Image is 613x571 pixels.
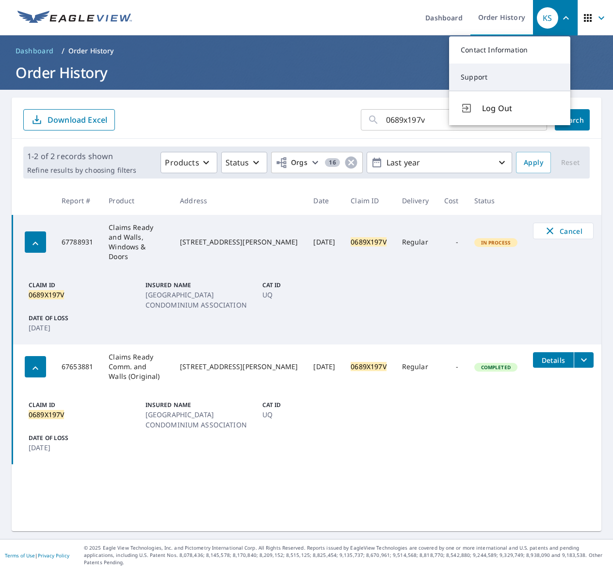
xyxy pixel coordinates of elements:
[449,64,570,91] a: Support
[394,215,436,269] td: Regular
[271,152,363,173] button: Orgs16
[436,215,467,269] td: -
[145,281,258,290] p: Insured Name
[543,225,583,237] span: Cancel
[29,442,142,453] p: [DATE]
[383,154,496,171] p: Last year
[537,7,558,29] div: KS
[165,157,199,168] p: Products
[539,356,568,365] span: Details
[325,159,340,166] span: 16
[145,401,258,409] p: Insured Name
[262,401,375,409] p: Cat ID
[367,152,512,173] button: Last year
[54,215,101,269] td: 67788931
[54,344,101,389] td: 67653881
[161,152,217,173] button: Products
[449,36,570,64] a: Contact Information
[574,352,594,368] button: filesDropdownBtn-67653881
[221,152,267,173] button: Status
[394,186,436,215] th: Delivery
[524,157,543,169] span: Apply
[351,237,386,246] mark: 0689X197V
[533,352,574,368] button: detailsBtn-67653881
[101,344,172,389] td: Claims Ready Comm. and Walls (Original)
[29,410,64,419] mark: 0689X197V
[68,46,114,56] p: Order History
[62,45,65,57] li: /
[555,109,590,131] button: Search
[262,290,375,300] p: UQ
[172,186,306,215] th: Address
[29,434,142,442] p: Date of Loss
[12,43,58,59] a: Dashboard
[29,314,142,323] p: Date of Loss
[145,290,258,310] p: [GEOGRAPHIC_DATA] CONDOMINIUM ASSOCIATION
[516,152,551,173] button: Apply
[29,281,142,290] p: Claim ID
[275,157,308,169] span: Orgs
[16,46,54,56] span: Dashboard
[27,166,136,175] p: Refine results by choosing filters
[226,157,249,168] p: Status
[23,109,115,131] button: Download Excel
[180,237,298,247] div: [STREET_ADDRESS][PERSON_NAME]
[306,344,343,389] td: [DATE]
[48,114,107,125] p: Download Excel
[101,215,172,269] td: Claims Ready and Walls, Windows & Doors
[12,63,601,82] h1: Order History
[306,186,343,215] th: Date
[467,186,526,215] th: Status
[394,344,436,389] td: Regular
[38,552,69,559] a: Privacy Policy
[5,553,69,558] p: |
[29,290,64,299] mark: 0689X197V
[84,544,608,566] p: © 2025 Eagle View Technologies, Inc. and Pictometry International Corp. All Rights Reserved. Repo...
[145,409,258,430] p: [GEOGRAPHIC_DATA] CONDOMINIUM ASSOCIATION
[29,401,142,409] p: Claim ID
[180,362,298,372] div: [STREET_ADDRESS][PERSON_NAME]
[436,186,467,215] th: Cost
[436,344,467,389] td: -
[306,215,343,269] td: [DATE]
[449,91,570,125] button: Log Out
[475,364,516,371] span: Completed
[343,186,394,215] th: Claim ID
[262,409,375,420] p: UQ
[386,106,529,133] input: Address, Report #, Claim ID, etc.
[482,102,559,114] span: Log Out
[12,43,601,59] nav: breadcrumb
[27,150,136,162] p: 1-2 of 2 records shown
[262,281,375,290] p: Cat ID
[5,552,35,559] a: Terms of Use
[533,223,594,239] button: Cancel
[29,323,142,333] p: [DATE]
[17,11,132,25] img: EV Logo
[563,115,582,125] span: Search
[351,362,386,371] mark: 0689X197V
[475,239,517,246] span: In Process
[101,186,172,215] th: Product
[54,186,101,215] th: Report #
